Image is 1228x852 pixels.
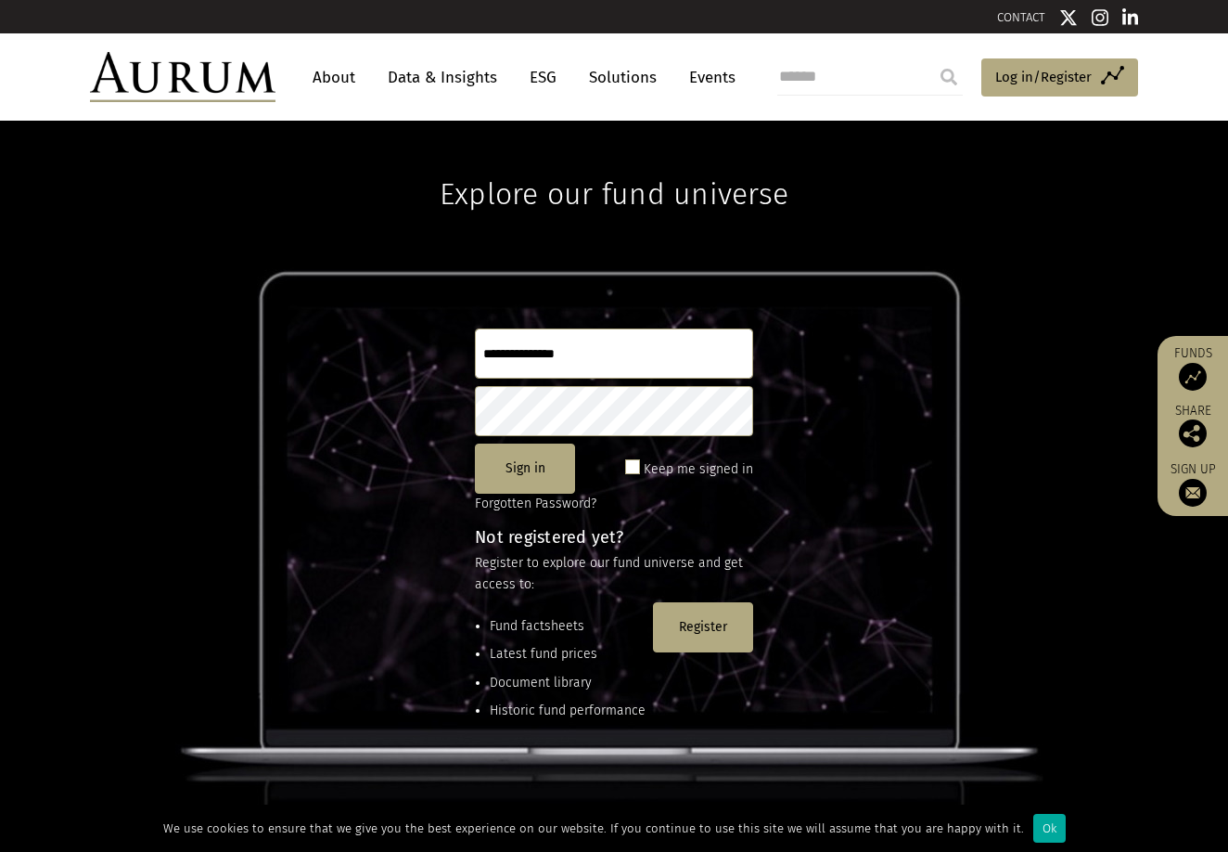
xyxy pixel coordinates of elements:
[440,121,788,212] h1: Explore our fund universe
[475,496,596,511] a: Forgotten Password?
[1033,814,1066,843] div: Ok
[475,444,575,494] button: Sign in
[1179,479,1207,507] img: Sign up to our newsletter
[1179,363,1207,391] img: Access Funds
[475,529,753,546] h4: Not registered yet?
[490,701,646,721] li: Historic fund performance
[1167,345,1219,391] a: Funds
[644,458,753,481] label: Keep me signed in
[475,553,753,595] p: Register to explore our fund universe and get access to:
[1167,461,1219,507] a: Sign up
[1059,8,1078,27] img: Twitter icon
[995,66,1092,88] span: Log in/Register
[580,60,666,95] a: Solutions
[90,52,275,102] img: Aurum
[490,644,646,665] li: Latest fund prices
[520,60,566,95] a: ESG
[1179,420,1207,447] img: Share this post
[981,58,1138,97] a: Log in/Register
[997,10,1045,24] a: CONTACT
[1122,8,1139,27] img: Linkedin icon
[378,60,506,95] a: Data & Insights
[1092,8,1108,27] img: Instagram icon
[490,673,646,693] li: Document library
[930,58,967,96] input: Submit
[680,60,736,95] a: Events
[490,616,646,637] li: Fund factsheets
[1167,405,1219,447] div: Share
[653,602,753,652] button: Register
[303,60,365,95] a: About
